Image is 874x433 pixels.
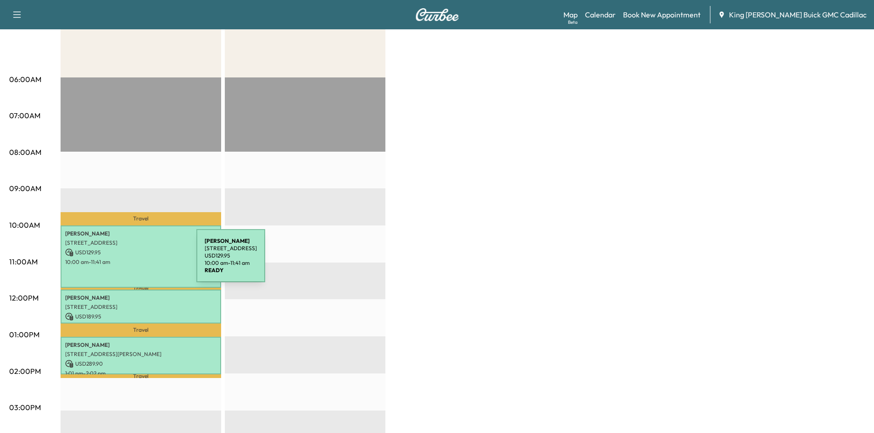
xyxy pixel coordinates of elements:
[205,252,257,259] p: USD 129.95
[9,329,39,340] p: 01:00PM
[61,288,221,290] p: Travel
[65,341,217,349] p: [PERSON_NAME]
[9,256,38,267] p: 11:00AM
[9,402,41,413] p: 03:00PM
[205,267,223,274] b: READY
[205,259,257,267] p: 10:00 am - 11:41 am
[65,294,217,301] p: [PERSON_NAME]
[415,8,459,21] img: Curbee Logo
[568,19,578,26] div: Beta
[65,303,217,311] p: [STREET_ADDRESS]
[585,9,616,20] a: Calendar
[9,219,40,230] p: 10:00AM
[65,258,217,266] p: 10:00 am - 11:41 am
[205,237,250,244] b: [PERSON_NAME]
[9,110,40,121] p: 07:00AM
[65,230,217,237] p: [PERSON_NAME]
[563,9,578,20] a: MapBeta
[9,292,39,303] p: 12:00PM
[61,323,221,337] p: Travel
[65,323,217,330] p: 11:44 am - 12:39 pm
[65,351,217,358] p: [STREET_ADDRESS][PERSON_NAME]
[65,239,217,247] p: [STREET_ADDRESS]
[729,9,867,20] span: King [PERSON_NAME] Buick GMC Cadillac
[623,9,701,20] a: Book New Appointment
[65,370,217,377] p: 1:01 pm - 2:02 pm
[65,248,217,257] p: USD 129.95
[65,360,217,368] p: USD 289.90
[9,366,41,377] p: 02:00PM
[9,74,41,85] p: 06:00AM
[61,212,221,225] p: Travel
[9,147,41,158] p: 08:00AM
[61,374,221,378] p: Travel
[65,312,217,321] p: USD 189.95
[9,183,41,194] p: 09:00AM
[205,245,257,252] p: [STREET_ADDRESS]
